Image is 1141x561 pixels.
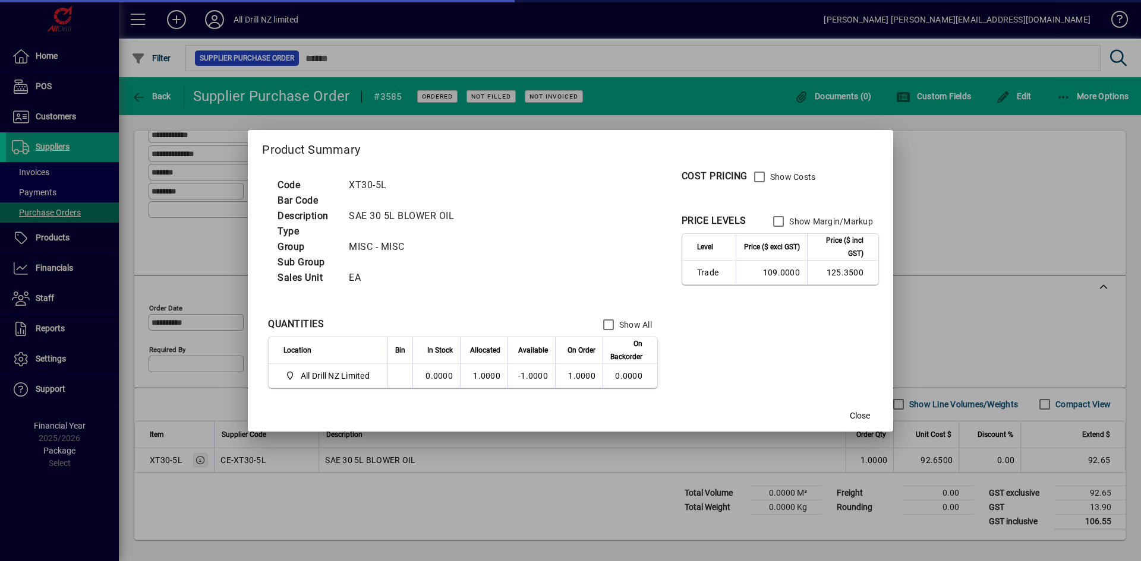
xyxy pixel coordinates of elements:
[787,215,873,227] label: Show Margin/Markup
[343,239,468,255] td: MISC - MISC
[272,224,343,239] td: Type
[603,364,657,388] td: 0.0000
[841,405,879,427] button: Close
[850,410,870,422] span: Close
[807,261,878,284] td: 125.3500
[343,178,468,193] td: XT30-5L
[470,344,500,357] span: Allocated
[815,234,863,260] span: Price ($ incl GST)
[568,371,595,381] span: 1.0000
[272,255,343,270] td: Sub Group
[272,178,343,193] td: Code
[508,364,555,388] td: -1.0000
[272,270,343,286] td: Sales Unit
[283,369,374,383] span: All Drill NZ Limited
[610,337,642,363] span: On Backorder
[248,130,893,164] h2: Product Summary
[272,193,343,208] td: Bar Code
[395,344,405,357] span: Bin
[283,344,311,357] span: Location
[682,214,746,228] div: PRICE LEVELS
[460,364,508,388] td: 1.0000
[744,240,800,253] span: Price ($ excl GST)
[617,319,652,331] label: Show All
[697,267,729,278] span: Trade
[301,370,370,382] span: All Drill NZ Limited
[412,364,460,388] td: 0.0000
[736,261,807,284] td: 109.0000
[268,317,324,331] div: QUANTITIES
[343,270,468,286] td: EA
[427,344,453,357] span: In Stock
[518,344,548,357] span: Available
[768,171,816,183] label: Show Costs
[272,208,343,224] td: Description
[343,208,468,224] td: SAE 30 5L BLOWER OIL
[568,344,595,357] span: On Order
[682,169,748,183] div: COST PRICING
[697,240,713,253] span: Level
[272,239,343,255] td: Group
